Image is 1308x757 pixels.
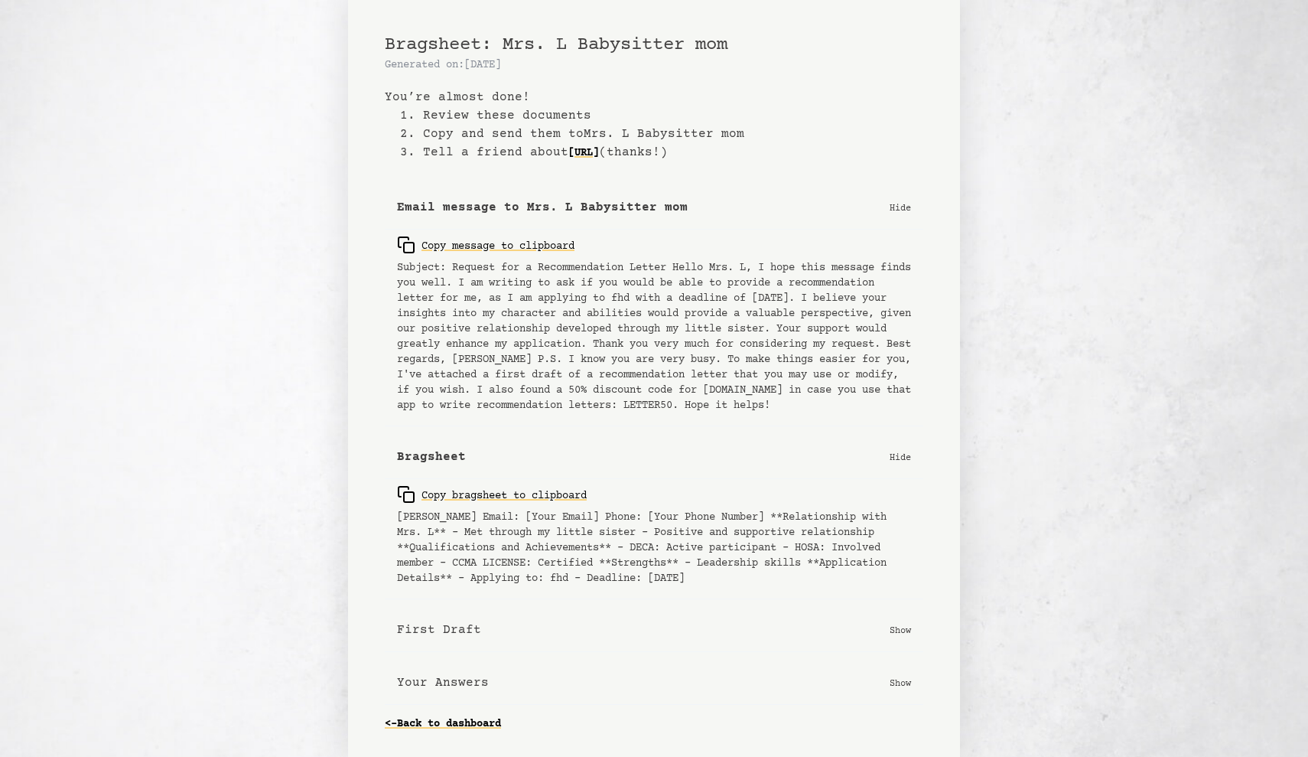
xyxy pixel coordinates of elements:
[397,230,574,260] button: Copy message to clipboard
[397,198,688,217] b: Email message to Mrs. L Babysitter mom
[385,88,923,106] b: You’re almost done!
[890,675,911,690] p: Show
[397,448,466,466] b: Bragsheet
[385,712,501,736] a: <-Back to dashboard
[397,621,481,639] b: First Draft
[397,485,587,504] div: Copy bragsheet to clipboard
[568,141,599,165] a: [URL]
[890,622,911,638] p: Show
[385,186,923,230] button: Email message to Mrs. L Babysitter mom Hide
[890,200,911,215] p: Hide
[397,479,587,510] button: Copy bragsheet to clipboard
[400,125,923,143] li: 2. Copy and send them to Mrs. L Babysitter mom
[397,510,911,586] pre: [PERSON_NAME] Email: [Your Email] Phone: [Your Phone Number] **Relationship with Mrs. L** - Met t...
[385,57,923,73] p: Generated on: [DATE]
[385,436,923,479] button: Bragsheet Hide
[397,674,489,692] b: Your Answers
[385,661,923,705] button: Your Answers Show
[400,143,923,162] li: 3. Tell a friend about (thanks!)
[397,236,574,254] div: Copy message to clipboard
[397,260,911,413] pre: Subject: Request for a Recommendation Letter Hello Mrs. L, I hope this message finds you well. I ...
[400,106,923,125] li: 1. Review these documents
[890,449,911,465] p: Hide
[385,34,727,55] span: Bragsheet: Mrs. L Babysitter mom
[385,609,923,652] button: First Draft Show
